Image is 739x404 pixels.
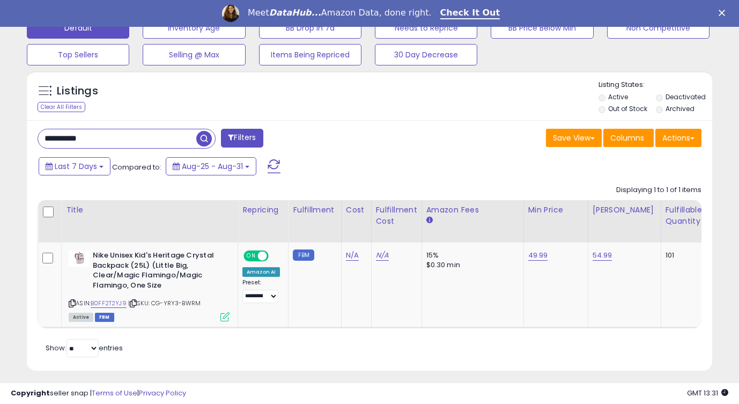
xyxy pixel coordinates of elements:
[222,5,239,22] img: Profile image for Georgie
[92,388,137,398] a: Terms of Use
[69,251,230,320] div: ASIN:
[269,8,321,18] i: DataHub...
[666,251,699,260] div: 101
[376,204,417,227] div: Fulfillment Cost
[293,204,336,216] div: Fulfillment
[57,84,98,99] h5: Listings
[666,204,703,227] div: Fulfillable Quantity
[426,260,515,270] div: $0.30 min
[93,251,223,293] b: Nike Unisex Kid's Heritage Crystal Backpack (25L) (Little Big, Clear/Magic Flamingo/Magic Flaming...
[128,299,201,307] span: | SKU: CG-YRY3-BWRM
[603,129,654,147] button: Columns
[221,129,263,148] button: Filters
[27,17,129,39] button: Default
[376,250,389,261] a: N/A
[346,250,359,261] a: N/A
[440,8,500,19] a: Check It Out
[242,279,280,303] div: Preset:
[598,80,712,90] p: Listing States:
[687,388,728,398] span: 2025-09-10 13:31 GMT
[546,129,602,147] button: Save View
[666,104,694,113] label: Archived
[593,250,612,261] a: 54.99
[66,204,233,216] div: Title
[259,17,361,39] button: BB Drop in 7d
[616,185,701,195] div: Displaying 1 to 1 of 1 items
[11,388,186,399] div: seller snap | |
[91,299,127,308] a: B0FF2T2YJ9
[46,343,123,353] span: Show: entries
[293,249,314,261] small: FBM
[666,92,706,101] label: Deactivated
[143,17,245,39] button: Inventory Age
[593,204,656,216] div: [PERSON_NAME]
[245,252,258,261] span: ON
[242,204,284,216] div: Repricing
[426,216,433,225] small: Amazon Fees.
[608,92,628,101] label: Active
[248,8,432,18] div: Meet Amazon Data, done right.
[375,17,477,39] button: Needs to Reprice
[426,251,515,260] div: 15%
[346,204,367,216] div: Cost
[242,267,280,277] div: Amazon AI
[528,250,548,261] a: 49.99
[655,129,701,147] button: Actions
[69,251,90,267] img: 216vAmlgGEL._SL40_.jpg
[27,44,129,65] button: Top Sellers
[719,10,729,16] div: Close
[95,313,114,322] span: FBM
[139,388,186,398] a: Privacy Policy
[166,157,256,175] button: Aug-25 - Aug-31
[39,157,110,175] button: Last 7 Days
[112,162,161,172] span: Compared to:
[55,161,97,172] span: Last 7 Days
[182,161,243,172] span: Aug-25 - Aug-31
[607,17,710,39] button: Non Competitive
[259,44,361,65] button: Items Being Repriced
[610,133,644,143] span: Columns
[426,204,519,216] div: Amazon Fees
[375,44,477,65] button: 30 Day Decrease
[528,204,583,216] div: Min Price
[11,388,50,398] strong: Copyright
[69,313,93,322] span: All listings currently available for purchase on Amazon
[491,17,593,39] button: BB Price Below Min
[608,104,647,113] label: Out of Stock
[267,252,284,261] span: OFF
[38,102,85,112] div: Clear All Filters
[143,44,245,65] button: Selling @ Max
